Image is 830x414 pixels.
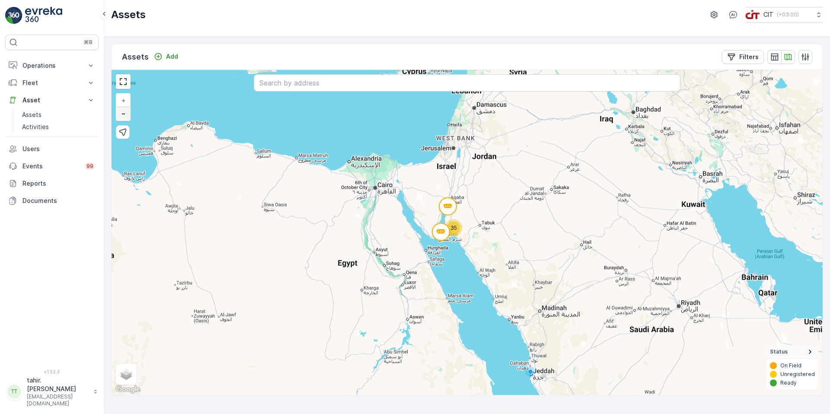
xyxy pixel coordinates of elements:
[5,369,99,374] span: v 1.52.3
[777,11,799,18] p: ( +03:00 )
[722,50,764,64] button: Filters
[445,219,462,237] div: 35
[27,393,89,407] p: [EMAIL_ADDRESS][DOMAIN_NAME]
[22,61,81,70] p: Operations
[117,75,130,88] a: View Fullscreen
[22,196,95,205] p: Documents
[5,140,99,158] a: Users
[117,94,130,107] a: Zoom In
[745,10,760,19] img: cit-logo_pOk6rL0.png
[5,92,99,109] button: Asset
[450,224,457,231] span: 35
[5,7,22,24] img: logo
[739,53,759,61] p: Filters
[780,362,801,369] p: On Field
[121,97,125,104] span: +
[5,192,99,209] a: Documents
[5,376,99,407] button: TTtahir.[PERSON_NAME][EMAIL_ADDRESS][DOMAIN_NAME]
[5,158,99,175] a: Events99
[117,365,136,384] a: Layers
[780,371,815,378] p: Unregistered
[7,385,21,398] div: TT
[22,79,81,87] p: Fleet
[5,57,99,74] button: Operations
[766,345,818,359] summary: Status
[114,384,142,395] img: Google
[150,51,182,62] button: Add
[22,145,95,153] p: Users
[22,179,95,188] p: Reports
[19,121,99,133] a: Activities
[5,175,99,192] a: Reports
[27,376,89,393] p: tahir.[PERSON_NAME]
[780,379,797,386] p: Ready
[22,162,80,171] p: Events
[745,7,823,22] button: CIT(+03:00)
[5,74,99,92] button: Fleet
[86,162,94,170] p: 99
[22,111,41,119] p: Assets
[111,8,146,22] p: Assets
[122,51,149,63] p: Assets
[166,52,178,61] p: Add
[763,10,773,19] p: CIT
[254,74,680,92] input: Search by address
[114,384,142,395] a: Open this area in Google Maps (opens a new window)
[19,109,99,121] a: Assets
[25,7,62,24] img: logo_light-DOdMpM7g.png
[22,96,81,104] p: Asset
[770,348,788,355] span: Status
[22,123,49,131] p: Activities
[84,39,93,46] p: ⌘B
[121,110,126,117] span: −
[117,107,130,120] a: Zoom Out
